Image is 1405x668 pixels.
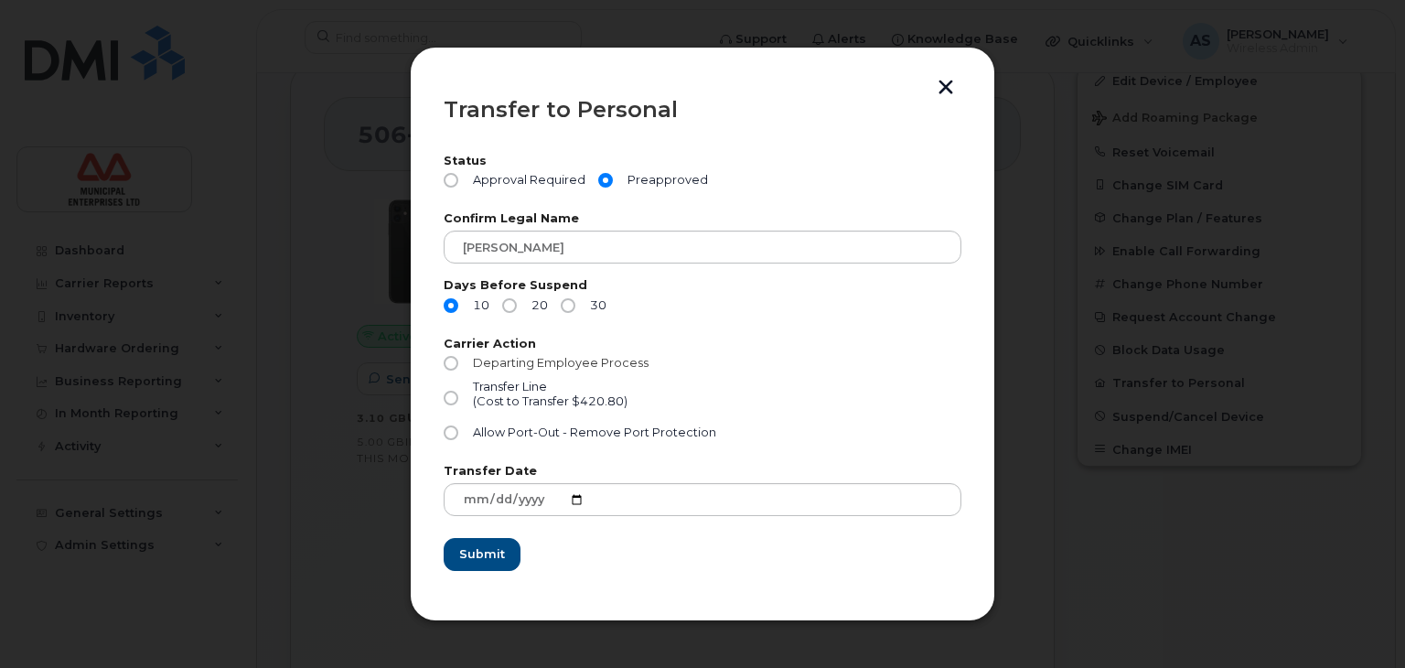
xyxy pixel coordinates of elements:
[444,391,458,405] input: Transfer Line(Cost to Transfer $420.80)
[466,173,585,188] span: Approval Required
[444,466,961,478] label: Transfer Date
[598,173,613,188] input: Preapproved
[444,156,961,167] label: Status
[444,339,961,350] label: Carrier Action
[473,356,649,370] span: Departing Employee Process
[583,298,606,313] span: 30
[502,298,517,313] input: 20
[473,394,627,409] div: (Cost to Transfer $420.80)
[459,545,505,563] span: Submit
[444,356,458,371] input: Departing Employee Process
[466,298,489,313] span: 10
[444,298,458,313] input: 10
[524,298,548,313] span: 20
[561,298,575,313] input: 30
[620,173,708,188] span: Preapproved
[444,99,961,121] div: Transfer to Personal
[444,280,961,292] label: Days Before Suspend
[444,213,961,225] label: Confirm Legal Name
[473,380,547,393] span: Transfer Line
[444,538,520,571] button: Submit
[473,426,716,439] span: Allow Port-Out - Remove Port Protection
[444,426,458,440] input: Allow Port-Out - Remove Port Protection
[444,173,458,188] input: Approval Required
